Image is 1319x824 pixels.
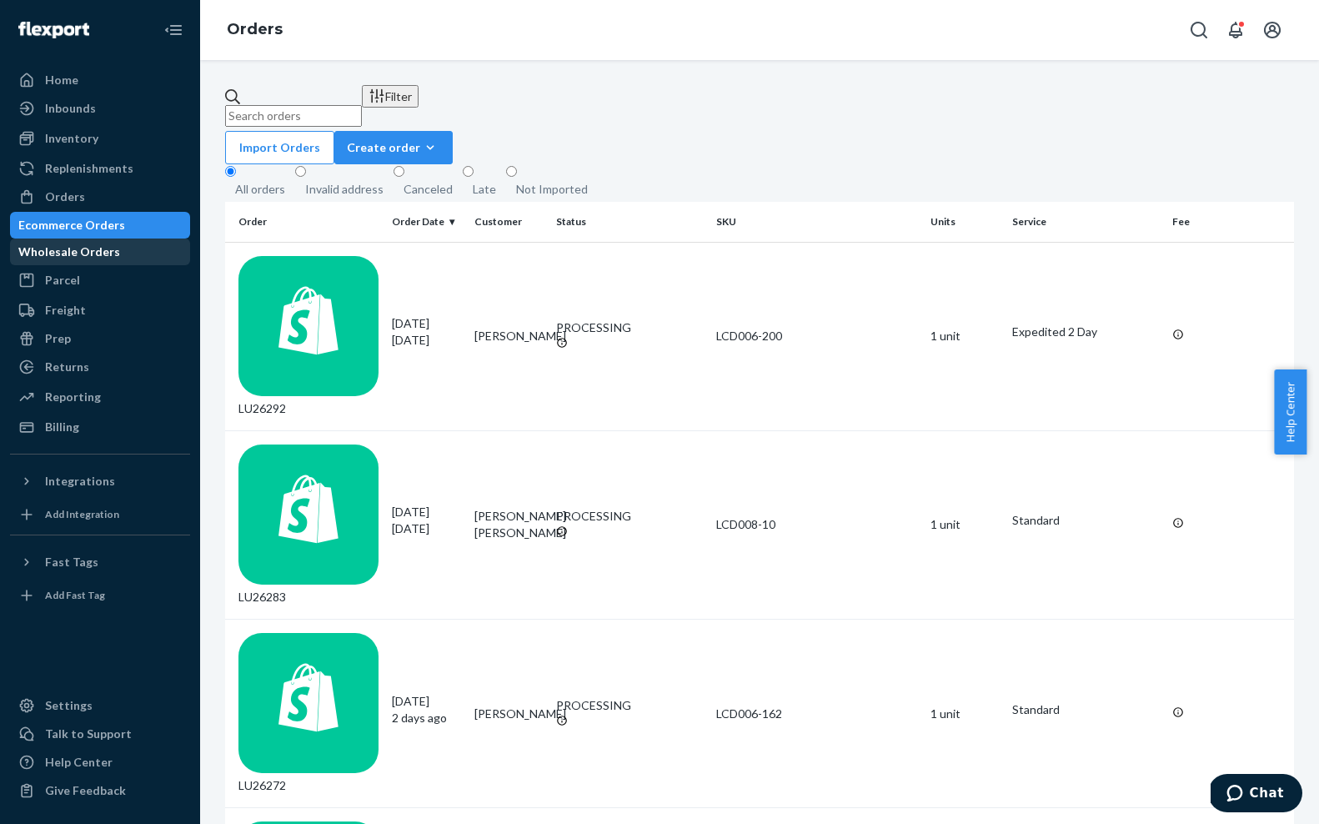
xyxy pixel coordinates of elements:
div: Reporting [45,389,101,405]
div: LU26283 [238,445,379,605]
div: Parcel [45,272,80,289]
th: Service [1006,202,1166,242]
button: Create order [334,131,453,164]
button: Talk to Support [10,721,190,747]
input: Late [463,166,474,177]
button: Integrations [10,468,190,495]
div: Billing [45,419,79,435]
th: Status [549,202,710,242]
td: [PERSON_NAME] [468,242,549,430]
input: Not Imported [506,166,517,177]
div: Inventory [45,130,98,147]
a: Parcel [10,267,190,294]
a: Orders [10,183,190,210]
iframe: Opens a widget where you can chat to one of our agents [1211,774,1302,816]
a: Help Center [10,749,190,776]
div: [DATE] [392,504,460,537]
div: PROCESSING [556,508,703,525]
button: Open account menu [1256,13,1289,47]
button: Close Navigation [157,13,190,47]
td: [PERSON_NAME] [468,620,549,808]
div: Settings [45,697,93,714]
th: Order [225,202,385,242]
p: Expedited 2 Day [1012,324,1159,340]
div: Give Feedback [45,782,126,799]
div: Invalid address [305,181,384,198]
button: Open Search Box [1182,13,1216,47]
a: Settings [10,692,190,719]
div: Wholesale Orders [18,244,120,260]
div: [DATE] [392,693,460,726]
div: Freight [45,302,86,319]
a: Replenishments [10,155,190,182]
a: Freight [10,297,190,324]
button: Filter [362,85,419,108]
a: Wholesale Orders [10,239,190,265]
div: Inbounds [45,100,96,117]
td: [PERSON_NAME] [PERSON_NAME] [468,430,549,619]
button: Import Orders [225,131,334,164]
p: [DATE] [392,520,460,537]
div: Customer [474,214,543,229]
a: Add Integration [10,501,190,528]
div: Orders [45,188,85,205]
div: LCD008-10 [716,516,916,533]
a: Reporting [10,384,190,410]
div: Late [473,181,496,198]
a: Ecommerce Orders [10,212,190,239]
div: All orders [235,181,285,198]
div: Not Imported [516,181,588,198]
ol: breadcrumbs [213,6,296,54]
p: [DATE] [392,332,460,349]
a: Inbounds [10,95,190,122]
td: 1 unit [924,620,1006,808]
a: Billing [10,414,190,440]
th: Fee [1166,202,1294,242]
img: Flexport logo [18,22,89,38]
div: Returns [45,359,89,375]
div: Fast Tags [45,554,98,570]
td: 1 unit [924,430,1006,619]
th: SKU [710,202,923,242]
input: Search orders [225,105,362,127]
button: Help Center [1274,369,1306,455]
div: Prep [45,330,71,347]
div: Add Fast Tag [45,588,105,602]
th: Units [924,202,1006,242]
div: PROCESSING [556,319,703,336]
p: Standard [1012,512,1159,529]
div: Integrations [45,473,115,490]
button: Open notifications [1219,13,1252,47]
div: LU26272 [238,633,379,794]
p: 2 days ago [392,710,460,726]
div: Home [45,72,78,88]
td: 1 unit [924,242,1006,430]
button: Give Feedback [10,777,190,804]
a: Add Fast Tag [10,582,190,609]
div: Canceled [404,181,453,198]
button: Fast Tags [10,549,190,575]
th: Order Date [385,202,467,242]
a: Prep [10,325,190,352]
div: LU26292 [238,256,379,417]
a: Orders [227,20,283,38]
a: Returns [10,354,190,380]
a: Inventory [10,125,190,152]
div: Help Center [45,754,113,771]
div: LCD006-200 [716,328,916,344]
div: Talk to Support [45,726,132,742]
input: All orders [225,166,236,177]
input: Canceled [394,166,404,177]
div: Ecommerce Orders [18,217,125,234]
div: Filter [369,88,412,105]
div: Replenishments [45,160,133,177]
p: Standard [1012,701,1159,718]
div: LCD006-162 [716,706,916,722]
div: PROCESSING [556,697,703,714]
div: [DATE] [392,315,460,349]
div: Add Integration [45,507,119,521]
a: Home [10,67,190,93]
input: Invalid address [295,166,306,177]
